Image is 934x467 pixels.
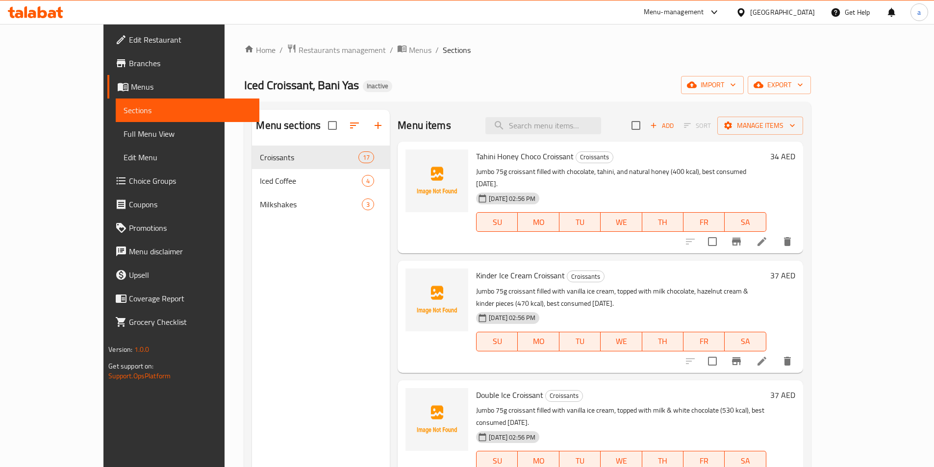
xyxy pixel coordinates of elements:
span: TU [563,215,597,229]
div: items [358,151,374,163]
span: MO [522,215,555,229]
nav: breadcrumb [244,44,810,56]
div: Iced Coffee4 [252,169,390,193]
div: [GEOGRAPHIC_DATA] [750,7,815,18]
h2: Menu items [398,118,451,133]
span: Upsell [129,269,252,281]
span: Sections [124,104,252,116]
a: Choice Groups [107,169,259,193]
span: TU [563,334,597,348]
button: FR [683,332,725,351]
span: Croissants [567,271,604,282]
span: [DATE] 02:56 PM [485,313,539,322]
span: Milkshakes [260,198,362,210]
span: Select section [626,115,646,136]
button: TH [642,212,683,232]
span: Menu disclaimer [129,246,252,257]
a: Home [244,44,276,56]
button: import [681,76,744,94]
img: Double Ice Croissant [405,388,468,451]
img: Tahini Honey Choco Croissant [405,149,468,212]
span: Tahini Honey Choco Croissant [476,149,574,164]
h6: 37 AED [770,269,795,282]
span: Inactive [363,82,392,90]
a: Menu disclaimer [107,240,259,263]
span: Version: [108,343,132,356]
button: Add [646,118,678,133]
span: 3 [362,200,374,209]
li: / [390,44,393,56]
span: Iced Croissant, Bani Yas [244,74,359,96]
span: a [917,7,921,18]
a: Menus [107,75,259,98]
span: SA [729,215,762,229]
a: Restaurants management [287,44,386,56]
button: Branch-specific-item [725,349,748,373]
div: Croissants [545,390,583,402]
div: Croissants17 [252,146,390,169]
div: Iced Coffee [260,175,362,187]
span: SA [729,334,762,348]
span: Sort sections [343,114,366,137]
h6: 34 AED [770,149,795,163]
span: Menus [409,44,431,56]
span: TH [646,215,680,229]
span: FR [687,334,721,348]
span: SU [480,215,514,229]
span: 17 [359,153,374,162]
span: 4 [362,176,374,186]
a: Grocery Checklist [107,310,259,334]
button: WE [601,212,642,232]
span: MO [522,334,555,348]
button: MO [518,332,559,351]
span: Select section first [678,118,717,133]
button: WE [601,332,642,351]
span: Edit Menu [124,151,252,163]
a: Support.OpsPlatform [108,369,171,382]
div: Milkshakes3 [252,193,390,216]
button: TU [559,332,601,351]
span: Select to update [702,231,723,252]
span: Get support on: [108,360,153,372]
h2: Menu sections [256,118,321,133]
button: Branch-specific-item [725,230,748,253]
p: Jumbo 75g croissant filled with vanilla ice cream, topped with milk & white chocolate (530 kcal),... [476,404,766,429]
span: Croissants [260,151,358,163]
span: Sections [443,44,471,56]
a: Edit menu item [756,355,768,367]
span: Restaurants management [299,44,386,56]
span: Double Ice Croissant [476,388,543,402]
span: Select all sections [322,115,343,136]
button: SU [476,212,518,232]
span: SU [480,334,514,348]
button: Add section [366,114,390,137]
div: Croissants [576,151,613,163]
a: Edit menu item [756,236,768,247]
span: Grocery Checklist [129,316,252,328]
span: Croissants [546,390,582,401]
span: Promotions [129,222,252,234]
p: Jumbo 75g croissant filled with vanilla ice cream, topped with milk chocolate, hazelnut cream & k... [476,285,766,310]
span: [DATE] 02:56 PM [485,194,539,203]
button: delete [776,230,799,253]
span: Croissants [576,151,613,163]
button: Manage items [717,117,803,135]
nav: Menu sections [252,142,390,220]
a: Promotions [107,216,259,240]
a: Coupons [107,193,259,216]
a: Full Menu View [116,122,259,146]
span: Choice Groups [129,175,252,187]
button: delete [776,349,799,373]
span: Select to update [702,351,723,371]
a: Coverage Report [107,287,259,310]
div: Menu-management [644,6,704,18]
span: [DATE] 02:56 PM [485,433,539,442]
span: 1.0.0 [134,343,150,356]
li: / [279,44,283,56]
p: Jumbo 75g croissant filled with chocolate, tahini, and natural honey (400 kcal), best consumed [D... [476,166,766,190]
span: import [689,79,736,91]
a: Branches [107,51,259,75]
li: / [435,44,439,56]
img: Kinder Ice Cream Croissant [405,269,468,331]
